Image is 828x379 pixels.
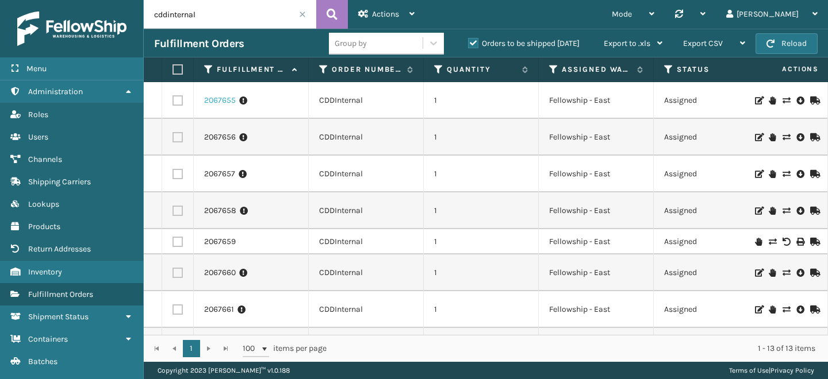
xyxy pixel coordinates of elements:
i: Pull Label [796,304,803,315]
td: Assigned [654,291,769,328]
td: 1 [424,192,539,229]
span: Inventory [28,267,62,277]
i: Change shipping [769,238,776,246]
i: Change shipping [783,133,789,141]
span: Lookups [28,199,59,209]
i: Print Label [796,238,803,246]
i: On Hold [769,269,776,277]
td: Fellowship - East [539,82,654,119]
i: Edit [755,170,762,178]
a: Terms of Use [729,366,769,374]
span: Shipment Status [28,312,89,322]
div: | [729,362,814,379]
span: Return Addresses [28,244,91,254]
a: 2067658 [204,205,236,216]
a: 2067657 [204,168,235,180]
label: Assigned Warehouse [562,64,631,75]
td: Assigned [654,254,769,291]
a: CDDInternal [319,236,363,247]
td: 1 [424,156,539,192]
i: Mark as Shipped [810,238,817,246]
i: On Hold [755,238,762,246]
span: Batches [28,357,57,366]
i: Change shipping [783,170,789,178]
td: Assigned [654,119,769,156]
span: Menu [26,64,47,74]
i: Change shipping [783,269,789,277]
td: 1 [424,82,539,119]
span: Administration [28,87,83,96]
div: 1 - 13 of 13 items [343,343,815,354]
a: 2067661 [204,304,234,315]
span: Roles [28,110,48,119]
span: 100 [243,343,260,354]
i: Change shipping [783,305,789,314]
i: Edit [755,133,762,141]
span: Actions [372,9,399,19]
a: 2067659 [204,236,236,247]
td: Fellowship - East [539,291,654,328]
i: Change shipping [783,96,789,105]
i: On Hold [769,305,776,314]
img: logo [17,11,126,46]
td: 1 [424,254,539,291]
td: 1 [424,119,539,156]
a: 1 [183,340,200,357]
i: Pull Label [796,205,803,216]
i: Change shipping [783,207,789,215]
label: Status [677,64,746,75]
i: Void Label [783,238,789,246]
td: 1 [424,229,539,254]
i: On Hold [769,96,776,105]
div: Group by [335,37,367,49]
i: Edit [755,305,762,314]
span: Products [28,222,60,231]
span: Channels [28,154,62,164]
button: Reload [756,33,818,54]
a: CDDInternal [319,132,363,143]
span: Users [28,132,48,142]
td: Assigned [654,328,769,365]
span: Fulfillment Orders [28,289,93,299]
a: Privacy Policy [770,366,814,374]
i: On Hold [769,133,776,141]
i: Edit [755,207,762,215]
a: 2067660 [204,267,236,279]
i: Mark as Shipped [810,170,817,178]
td: Fellowship - East [539,254,654,291]
h3: Fulfillment Orders [154,37,244,51]
span: items per page [243,340,327,357]
a: CDDInternal [319,267,363,279]
a: CDDInternal [319,304,363,315]
a: CDDInternal [319,205,363,216]
td: Assigned [654,229,769,254]
a: CDDInternal [319,168,363,180]
i: Mark as Shipped [810,133,817,141]
td: 1 [424,291,539,328]
span: Export CSV [683,38,723,48]
i: On Hold [769,170,776,178]
td: 1 [424,328,539,365]
i: Edit [755,96,762,105]
i: On Hold [769,207,776,215]
span: Shipping Carriers [28,177,91,187]
td: Fellowship - East [539,229,654,254]
td: Fellowship - East [539,192,654,229]
i: Mark as Shipped [810,269,817,277]
span: Export to .xls [604,38,650,48]
a: CDDInternal [319,95,363,106]
i: Pull Label [796,95,803,106]
td: Assigned [654,156,769,192]
label: Quantity [447,64,516,75]
td: Fellowship - East [539,119,654,156]
td: Assigned [654,82,769,119]
i: Pull Label [796,267,803,279]
i: Mark as Shipped [810,207,817,215]
p: Copyright 2023 [PERSON_NAME]™ v 1.0.188 [158,362,290,379]
label: Orders to be shipped [DATE] [468,38,580,48]
label: Fulfillment Order Id [217,64,286,75]
span: Containers [28,334,68,344]
a: 2067656 [204,132,236,143]
td: Fellowship - East [539,328,654,365]
i: Pull Label [796,168,803,180]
